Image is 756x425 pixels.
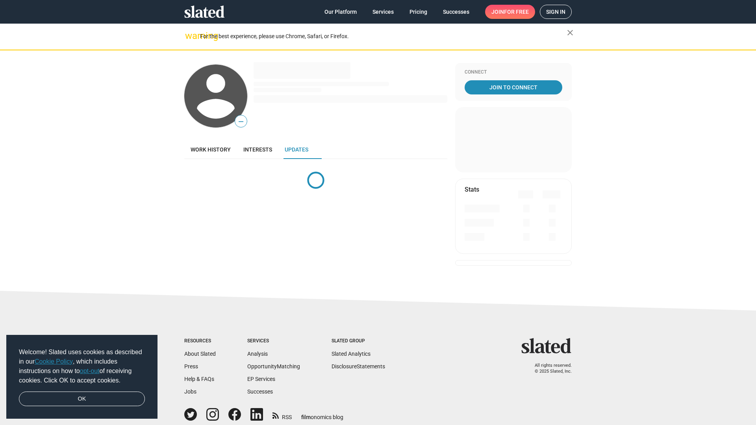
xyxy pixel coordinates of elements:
a: Interests [237,140,278,159]
a: EP Services [247,376,275,382]
a: Slated Analytics [332,351,371,357]
span: Services [372,5,394,19]
a: Pricing [403,5,434,19]
a: OpportunityMatching [247,363,300,370]
a: Cookie Policy [35,358,73,365]
span: Sign in [546,5,565,18]
p: All rights reserved. © 2025 Slated, Inc. [526,363,572,374]
mat-icon: close [565,28,575,37]
span: Join To Connect [466,80,561,94]
a: Our Platform [318,5,363,19]
span: — [235,116,247,127]
span: Our Platform [324,5,357,19]
div: For the best experience, please use Chrome, Safari, or Firefox. [200,31,567,42]
div: cookieconsent [6,335,157,419]
a: Press [184,363,198,370]
div: Slated Group [332,338,385,344]
a: filmonomics blog [301,407,343,421]
a: Work history [184,140,237,159]
div: Services [247,338,300,344]
a: Updates [278,140,315,159]
a: dismiss cookie message [19,392,145,407]
span: Interests [243,146,272,153]
a: Successes [437,5,476,19]
span: for free [504,5,529,19]
mat-card-title: Stats [465,185,479,194]
span: Updates [285,146,308,153]
div: Resources [184,338,216,344]
a: DisclosureStatements [332,363,385,370]
a: Successes [247,388,273,395]
a: Jobs [184,388,196,395]
span: Work history [191,146,231,153]
a: About Slated [184,351,216,357]
a: Help & FAQs [184,376,214,382]
span: Pricing [409,5,427,19]
span: Welcome! Slated uses cookies as described in our , which includes instructions on how to of recei... [19,347,145,385]
span: Join [491,5,529,19]
a: RSS [272,409,292,421]
a: Sign in [540,5,572,19]
span: Successes [443,5,469,19]
a: Joinfor free [485,5,535,19]
div: Connect [465,69,562,76]
a: opt-out [80,368,100,374]
a: Join To Connect [465,80,562,94]
span: film [301,414,311,420]
a: Services [366,5,400,19]
a: Analysis [247,351,268,357]
mat-icon: warning [185,31,195,41]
